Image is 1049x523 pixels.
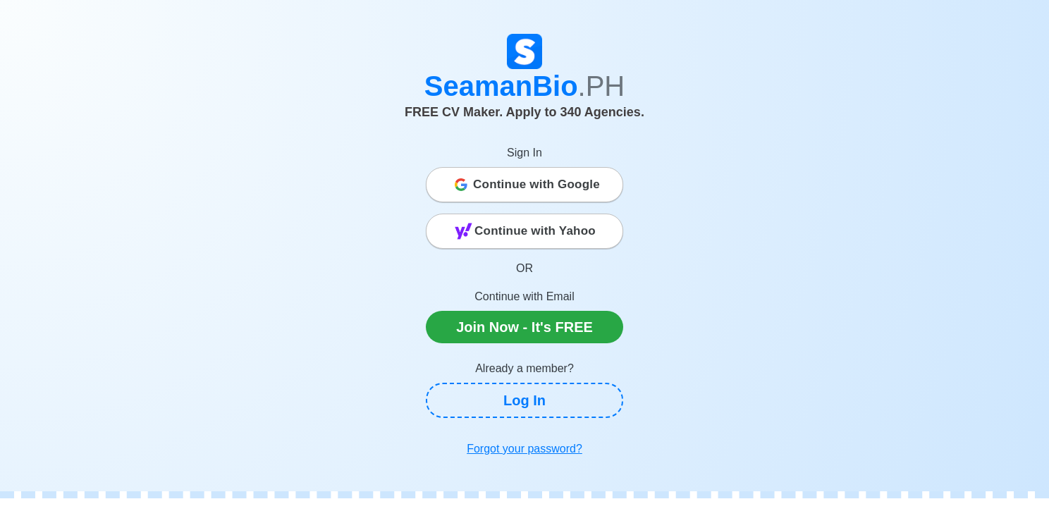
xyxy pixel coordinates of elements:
[474,217,596,245] span: Continue with Yahoo
[426,288,623,305] p: Continue with Email
[426,383,623,418] a: Log In
[578,70,625,101] span: .PH
[426,144,623,161] p: Sign In
[426,360,623,377] p: Already a member?
[426,311,623,343] a: Join Now - It's FREE
[426,167,623,202] button: Continue with Google
[426,435,623,463] a: Forgot your password?
[133,69,916,103] h1: SeamanBio
[426,260,623,277] p: OR
[507,34,542,69] img: Logo
[467,443,582,455] u: Forgot your password?
[426,214,623,249] button: Continue with Yahoo
[473,171,600,199] span: Continue with Google
[405,105,644,119] span: FREE CV Maker. Apply to 340 Agencies.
